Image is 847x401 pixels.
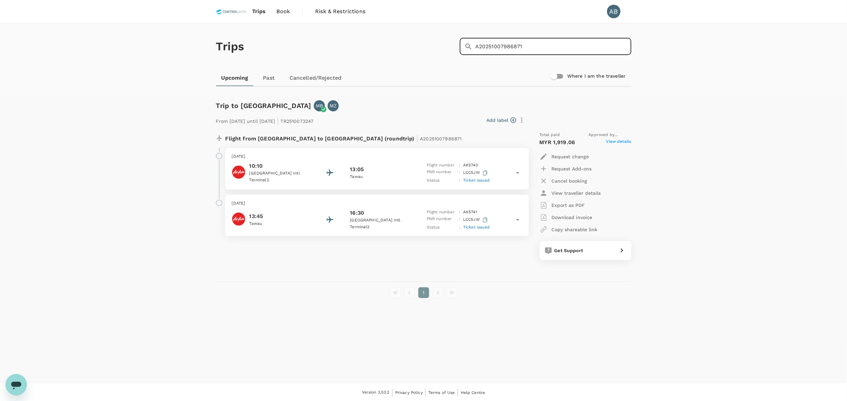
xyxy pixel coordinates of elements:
p: View traveller details [552,190,601,196]
span: Terms of Use [428,390,455,395]
span: Get Support [554,248,583,253]
span: Ticket issued [463,225,490,230]
span: View details [606,138,631,146]
p: Terminal 2 [350,224,411,231]
span: A20251007986871 [420,136,461,141]
p: [DATE] [232,200,522,207]
p: : [459,209,460,216]
img: AirAsia [232,165,245,179]
p: : [459,216,460,224]
p: Flight number [427,209,456,216]
p: Tawau [249,220,310,227]
p: LCC5JW [463,216,489,224]
p: AK 5741 [463,209,477,216]
p: Status [427,177,456,184]
p: : [459,224,460,231]
p: MB [316,102,323,109]
p: Flight from [GEOGRAPHIC_DATA] to [GEOGRAPHIC_DATA] (roundtrip) [225,132,462,144]
span: Risk & Restrictions [315,7,365,16]
p: PNR number [427,216,456,224]
p: : [459,162,460,169]
span: | [416,134,418,143]
p: 13:05 [350,165,364,173]
p: 13:45 [249,212,310,220]
p: : [459,177,460,184]
a: Past [254,70,284,86]
button: Cancel booking [540,175,587,187]
button: Export as PDF [540,199,585,211]
p: PNR number [427,169,456,177]
h6: Trip to [GEOGRAPHIC_DATA] [216,100,311,111]
a: Privacy Policy [395,389,423,396]
p: Status [427,224,456,231]
span: Book [277,7,290,16]
a: Upcoming [216,70,254,86]
p: Cancel booking [552,178,587,184]
h6: Where I am the traveller [567,73,626,80]
span: Privacy Policy [395,390,423,395]
input: Search by travellers, trips, or destination, label, team [475,38,631,55]
button: Copy shareable link [540,223,598,236]
button: Download invoice [540,211,593,223]
p: MZ [330,102,337,109]
span: Total paid [540,132,560,138]
p: Copy shareable link [552,226,598,233]
button: View traveller details [540,187,601,199]
h1: Trips [216,23,244,70]
button: Request change [540,151,589,163]
p: Request Add-ons [552,165,592,172]
p: [GEOGRAPHIC_DATA] Intl [249,170,310,177]
nav: pagination navigation [388,287,459,298]
p: 10:10 [249,162,310,170]
p: Export as PDF [552,202,585,209]
p: Request change [552,153,589,160]
span: Approved by [589,132,631,138]
img: Control Union Malaysia Sdn. Bhd. [216,4,247,19]
span: Trips [252,7,266,16]
a: Terms of Use [428,389,455,396]
p: Tawau [350,173,411,180]
p: : [459,169,460,177]
span: | [277,116,279,126]
a: Cancelled/Rejected [284,70,347,86]
span: Help Centre [461,390,485,395]
p: 16:30 [350,209,364,217]
button: page 1 [418,287,429,298]
p: [GEOGRAPHIC_DATA] Intl [350,217,411,224]
p: From [DATE] until [DATE] TR2510073247 [216,114,314,126]
span: Ticket issued [463,178,490,183]
p: [DATE] [232,153,522,160]
p: Terminal 2 [249,177,310,184]
iframe: Button to launch messaging window [5,374,27,396]
button: Add label [487,117,516,124]
p: Flight number [427,162,456,169]
div: AB [607,5,621,18]
img: AirAsia [232,212,245,226]
a: Help Centre [461,389,485,396]
span: Version 3.53.2 [362,389,390,396]
button: Request Add-ons [540,163,592,175]
p: AK 5740 [463,162,478,169]
p: MYR 1,919.06 [540,138,575,146]
p: LCC5JW [463,169,489,177]
p: Download invoice [552,214,593,221]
